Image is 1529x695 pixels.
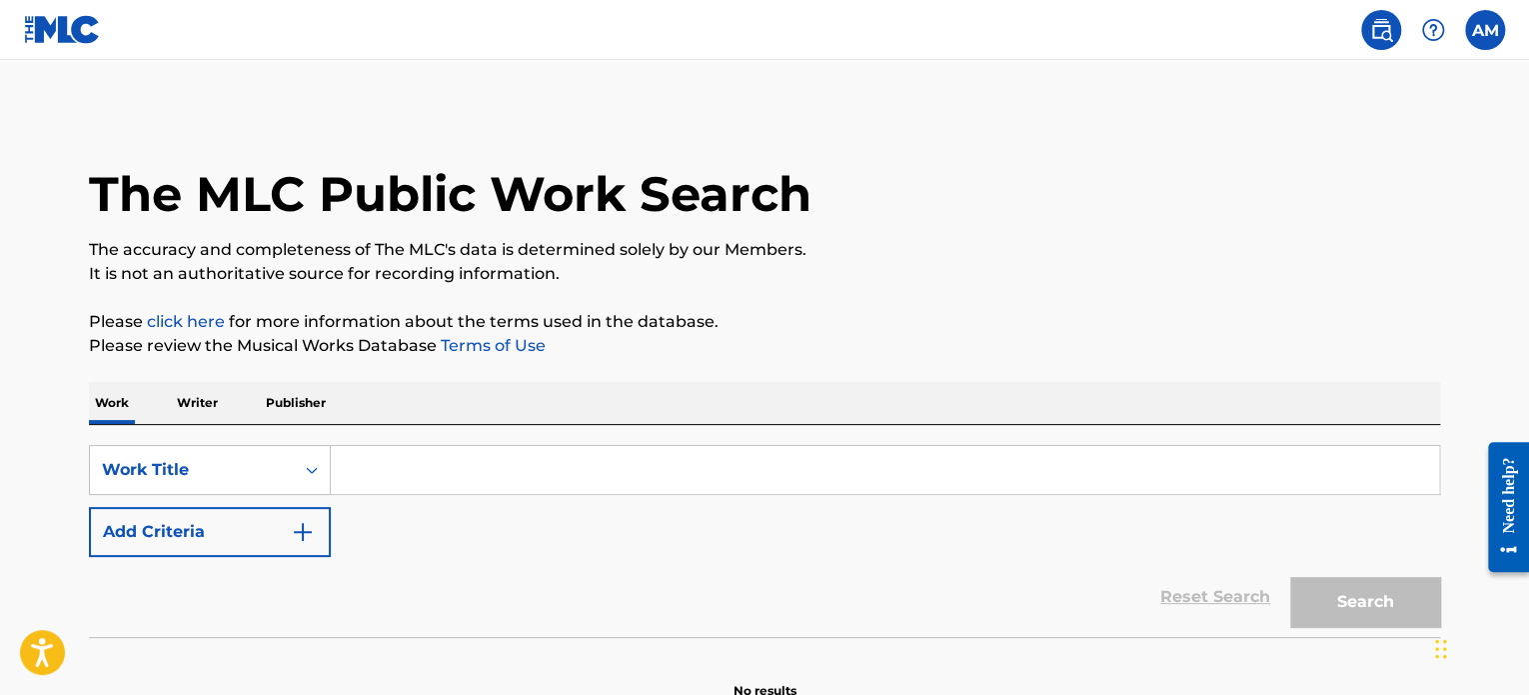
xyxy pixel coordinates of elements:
[89,334,1440,358] p: Please review the Musical Works Database
[89,238,1440,262] p: The accuracy and completeness of The MLC's data is determined solely by our Members.
[1413,10,1453,50] div: Help
[89,507,331,557] button: Add Criteria
[147,312,225,331] a: click here
[1429,599,1529,695] iframe: Chat Widget
[291,520,315,544] img: 9d2ae6d4665cec9f34b9.svg
[89,382,135,424] p: Work
[437,336,546,355] a: Terms of Use
[89,445,1440,637] form: Search Form
[102,458,282,482] div: Work Title
[24,15,101,44] img: MLC Logo
[1421,18,1445,42] img: help
[260,382,332,424] p: Publisher
[89,262,1440,286] p: It is not an authoritative source for recording information.
[1361,10,1401,50] a: Public Search
[1369,18,1393,42] img: search
[89,310,1440,334] p: Please for more information about the terms used in the database.
[171,382,224,424] p: Writer
[89,164,811,224] h1: The MLC Public Work Search
[1465,10,1505,50] div: User Menu
[1435,619,1447,679] div: Drag
[1473,427,1529,588] iframe: Resource Center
